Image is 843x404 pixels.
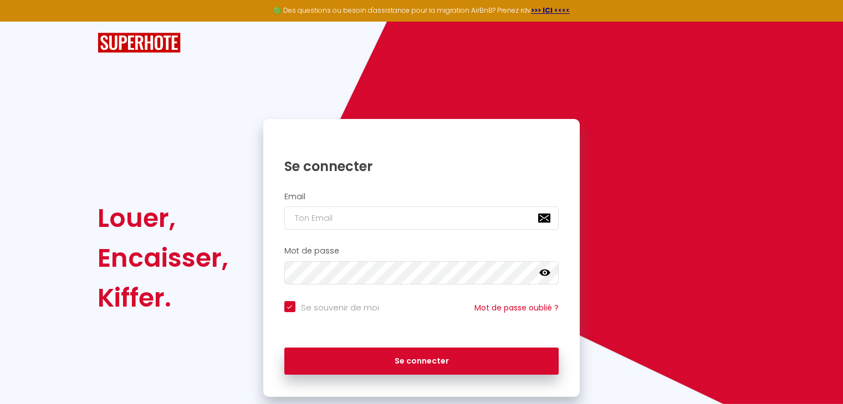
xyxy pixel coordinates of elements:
[284,192,559,201] h2: Email
[98,238,228,278] div: Encaisser,
[284,206,559,230] input: Ton Email
[98,278,228,318] div: Kiffer.
[531,6,570,15] a: >>> ICI <<<<
[284,348,559,375] button: Se connecter
[284,158,559,175] h1: Se connecter
[98,198,228,238] div: Louer,
[98,33,181,53] img: SuperHote logo
[474,302,559,313] a: Mot de passe oublié ?
[284,246,559,256] h2: Mot de passe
